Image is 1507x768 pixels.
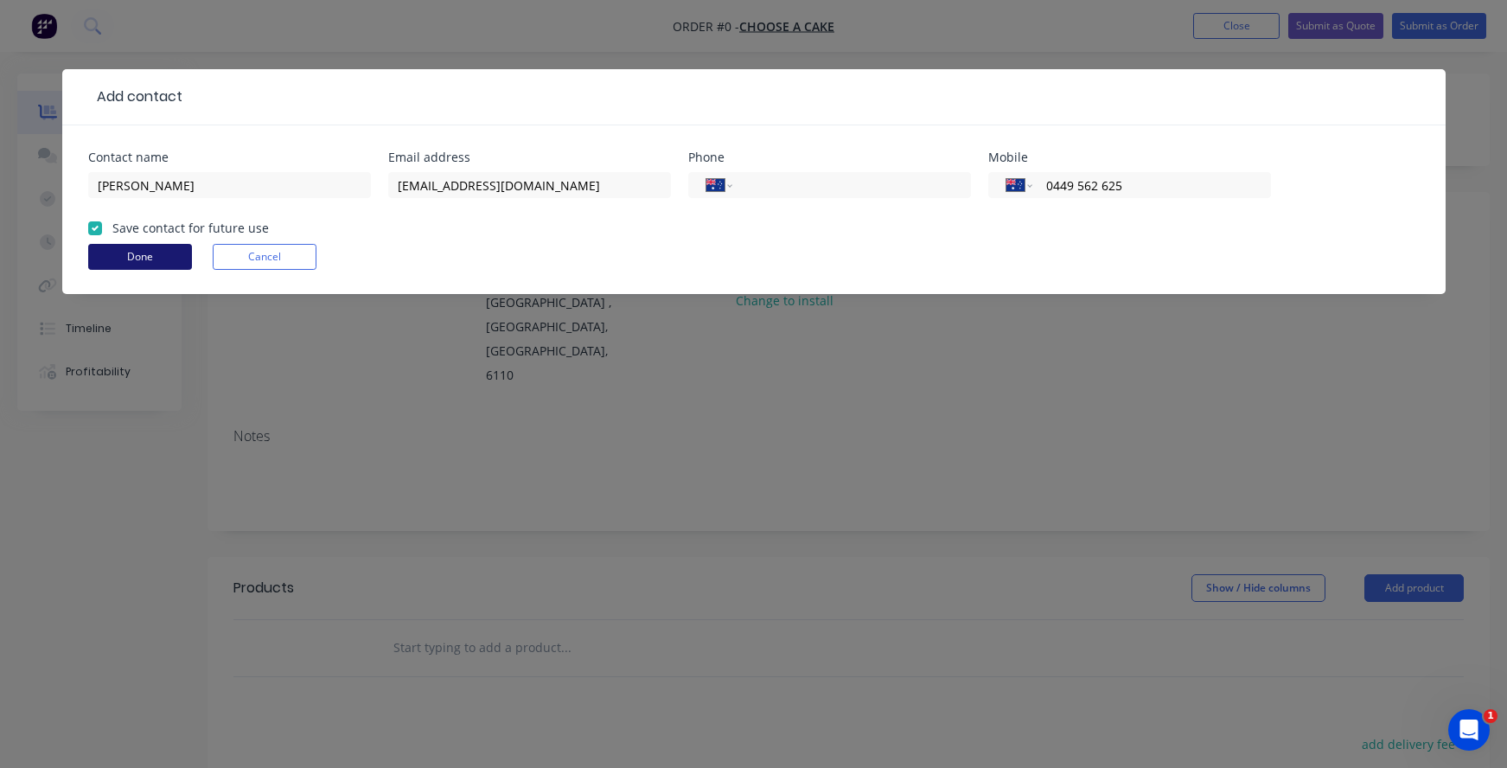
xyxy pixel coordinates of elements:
span: 1 [1484,709,1497,723]
button: Cancel [213,244,316,270]
div: Contact name [88,151,371,163]
div: Phone [688,151,971,163]
div: Add contact [88,86,182,107]
iframe: Intercom live chat [1448,709,1490,751]
button: Done [88,244,192,270]
div: Email address [388,151,671,163]
div: Mobile [988,151,1271,163]
label: Save contact for future use [112,219,269,237]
